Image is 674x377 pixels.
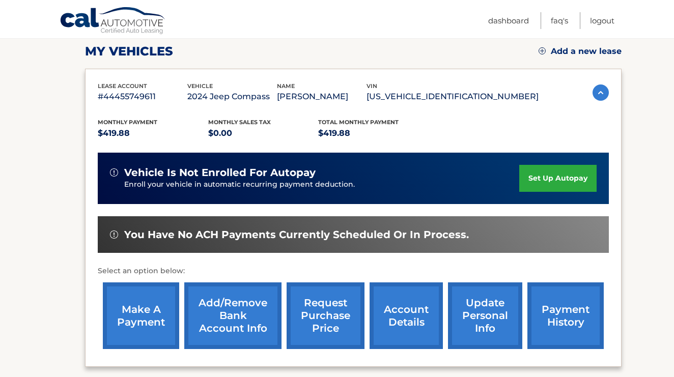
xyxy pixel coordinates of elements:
p: Select an option below: [98,265,609,277]
a: set up autopay [519,165,597,192]
span: Total Monthly Payment [318,119,399,126]
a: Logout [590,12,614,29]
h2: my vehicles [85,44,173,59]
a: update personal info [448,282,522,349]
a: request purchase price [287,282,364,349]
img: alert-white.svg [110,230,118,239]
a: payment history [527,282,604,349]
span: name [277,82,295,90]
span: Monthly sales Tax [208,119,271,126]
a: Dashboard [488,12,529,29]
p: 2024 Jeep Compass [187,90,277,104]
a: Cal Automotive [60,7,166,36]
p: Enroll your vehicle in automatic recurring payment deduction. [124,179,519,190]
span: Monthly Payment [98,119,157,126]
p: $0.00 [208,126,319,140]
img: alert-white.svg [110,168,118,177]
a: Add a new lease [539,46,622,56]
p: [US_VEHICLE_IDENTIFICATION_NUMBER] [367,90,539,104]
a: Add/Remove bank account info [184,282,282,349]
p: #44455749611 [98,90,187,104]
a: FAQ's [551,12,568,29]
span: vehicle [187,82,213,90]
span: vin [367,82,377,90]
img: accordion-active.svg [593,84,609,101]
span: lease account [98,82,147,90]
a: account details [370,282,443,349]
p: $419.88 [318,126,429,140]
img: add.svg [539,47,546,54]
span: vehicle is not enrolled for autopay [124,166,316,179]
p: [PERSON_NAME] [277,90,367,104]
span: You have no ACH payments currently scheduled or in process. [124,228,469,241]
a: make a payment [103,282,179,349]
p: $419.88 [98,126,208,140]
